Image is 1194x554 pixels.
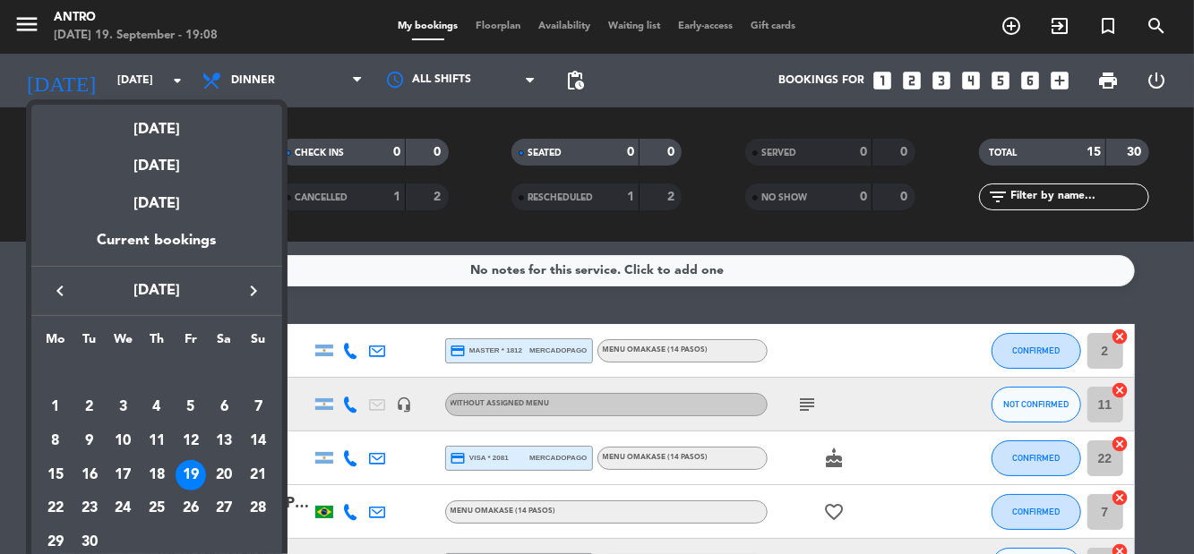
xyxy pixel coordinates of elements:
th: Sunday [241,329,275,357]
div: 25 [142,493,172,524]
td: September 25, 2025 [140,491,174,525]
div: [DATE] [31,179,282,229]
div: 7 [243,392,273,422]
div: 5 [176,392,206,422]
td: September 28, 2025 [241,491,275,525]
div: 2 [74,392,105,422]
td: September 9, 2025 [73,424,107,458]
div: 4 [142,392,172,422]
td: September 8, 2025 [39,424,73,458]
td: September 23, 2025 [73,491,107,525]
div: [DATE] [31,105,282,141]
button: keyboard_arrow_left [44,279,76,303]
th: Saturday [208,329,242,357]
div: 12 [176,426,206,456]
td: September 27, 2025 [208,491,242,525]
td: September 26, 2025 [174,491,208,525]
div: 18 [142,460,172,490]
td: September 4, 2025 [140,390,174,424]
td: September 6, 2025 [208,390,242,424]
div: 28 [243,493,273,524]
td: September 2, 2025 [73,390,107,424]
div: 14 [243,426,273,456]
td: September 1, 2025 [39,390,73,424]
div: 17 [107,460,138,490]
i: keyboard_arrow_right [243,280,264,302]
td: September 13, 2025 [208,424,242,458]
td: September 20, 2025 [208,458,242,492]
div: 19 [176,460,206,490]
div: 26 [176,493,206,524]
i: keyboard_arrow_left [49,280,71,302]
div: 16 [74,460,105,490]
td: September 7, 2025 [241,390,275,424]
span: [DATE] [76,279,237,303]
div: 23 [74,493,105,524]
div: [DATE] [31,141,282,178]
td: September 14, 2025 [241,424,275,458]
td: September 12, 2025 [174,424,208,458]
div: Current bookings [31,229,282,266]
th: Tuesday [73,329,107,357]
td: September 18, 2025 [140,458,174,492]
div: 9 [74,426,105,456]
td: September 11, 2025 [140,424,174,458]
div: 11 [142,426,172,456]
div: 10 [107,426,138,456]
div: 24 [107,493,138,524]
div: 15 [40,460,71,490]
div: 27 [209,493,239,524]
td: September 16, 2025 [73,458,107,492]
button: keyboard_arrow_right [237,279,270,303]
td: September 3, 2025 [106,390,140,424]
div: 6 [209,392,239,422]
th: Friday [174,329,208,357]
th: Thursday [140,329,174,357]
div: 20 [209,460,239,490]
td: September 21, 2025 [241,458,275,492]
td: September 19, 2025 [174,458,208,492]
div: 3 [107,392,138,422]
td: September 17, 2025 [106,458,140,492]
th: Wednesday [106,329,140,357]
td: SEP [39,357,275,391]
td: September 10, 2025 [106,424,140,458]
td: September 24, 2025 [106,491,140,525]
div: 1 [40,392,71,422]
div: 8 [40,426,71,456]
div: 22 [40,493,71,524]
th: Monday [39,329,73,357]
td: September 22, 2025 [39,491,73,525]
div: 13 [209,426,239,456]
div: 21 [243,460,273,490]
td: September 5, 2025 [174,390,208,424]
td: September 15, 2025 [39,458,73,492]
